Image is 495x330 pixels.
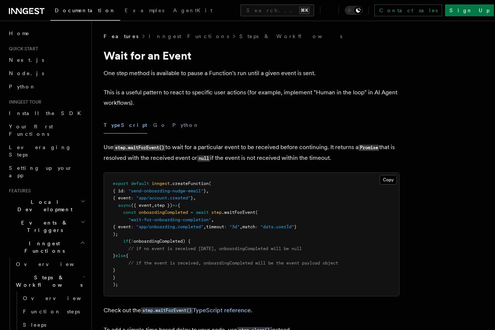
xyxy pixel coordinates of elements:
button: Steps & Workflows [13,271,87,292]
span: "3d" [229,224,240,229]
span: // if the event is received, onboardingCompleted will be the event payload object [128,260,338,266]
span: Setting up your app [9,165,73,178]
button: Events & Triggers [6,216,87,237]
span: ! [131,239,134,244]
span: .createFunction [170,181,209,186]
a: Inngest Functions [149,33,229,40]
a: AgentKit [169,2,217,20]
span: timeout [206,224,224,229]
span: onboardingCompleted) { [134,239,191,244]
span: : [131,195,134,201]
span: ({ event [131,203,152,208]
a: Examples [120,2,169,20]
span: "app/onboarding.completed" [136,224,203,229]
span: inngest [152,181,170,186]
span: // if no event is received [DATE], onboardingCompleted will be null [128,246,302,251]
span: .waitForEvent [222,210,255,215]
span: : [255,224,258,229]
button: Toggle dark mode [345,6,363,15]
span: ( [128,239,131,244]
span: : [123,188,126,193]
span: } [191,195,193,201]
span: { event [113,224,131,229]
button: TypeScript [104,117,147,134]
span: Python [9,84,36,90]
span: ( [209,181,211,186]
a: Sign Up [445,4,494,16]
span: Home [9,30,30,37]
span: Your first Functions [9,124,53,137]
a: Home [6,27,87,40]
span: Local Development [6,198,81,213]
p: One step method is available to pause a Function's run until a given event is sent. [104,68,400,78]
span: else [115,253,126,258]
a: Overview [13,257,87,271]
span: Function steps [23,309,80,314]
span: step [211,210,222,215]
button: Go [153,117,166,134]
span: await [196,210,209,215]
span: { event [113,195,131,201]
a: Your first Functions [6,120,87,141]
span: : [224,224,227,229]
span: "wait-for-onboarding-completion" [128,217,211,222]
span: , [240,224,242,229]
span: Install the SDK [9,110,85,116]
code: step.waitForEvent() [114,145,165,151]
kbd: ⌘K [299,7,310,14]
span: } [203,188,206,193]
span: async [118,203,131,208]
span: default [131,181,149,186]
span: , [152,203,154,208]
button: Copy [380,175,397,185]
a: Next.js [6,53,87,67]
button: Local Development [6,195,87,216]
span: Overview [23,295,99,301]
a: Overview [20,292,87,305]
span: Steps & Workflows [13,274,82,289]
code: Promise [358,145,379,151]
span: Leveraging Steps [9,144,71,158]
span: : [131,224,134,229]
span: const [123,210,136,215]
span: => [172,203,178,208]
span: Quick start [6,46,38,52]
span: ); [113,282,118,287]
button: Inngest Functions [6,237,87,257]
span: , [211,217,214,222]
span: onboardingCompleted [139,210,188,215]
span: step }) [154,203,172,208]
span: Inngest tour [6,99,41,105]
a: Function steps [20,305,87,318]
button: Python [172,117,199,134]
span: { [126,253,128,258]
a: Steps & Workflows [239,33,342,40]
a: Setting up your app [6,161,87,182]
span: "app/account.created" [136,195,191,201]
code: null [197,155,210,162]
span: Inngest Functions [6,240,80,255]
span: ); [113,232,118,237]
span: Next.js [9,57,44,63]
a: Python [6,80,87,93]
span: Documentation [55,7,116,13]
span: , [206,188,209,193]
span: } [294,224,297,229]
span: Features [104,33,138,40]
a: Documentation [50,2,120,21]
span: } [113,275,115,280]
p: Check out the [104,305,400,316]
p: This is a useful pattern to react to specific user actions (for example, implement "Human in the ... [104,87,400,108]
h1: Wait for an Event [104,49,400,62]
span: , [203,224,206,229]
a: Contact sales [374,4,442,16]
span: export [113,181,128,186]
span: = [191,210,193,215]
span: Examples [125,7,164,13]
span: "data.userId" [260,224,294,229]
span: "send-onboarding-nudge-email" [128,188,203,193]
a: Leveraging Steps [6,141,87,161]
code: step.waitForEvent() [141,307,193,314]
button: Search...⌘K [240,4,314,16]
span: Features [6,188,31,194]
